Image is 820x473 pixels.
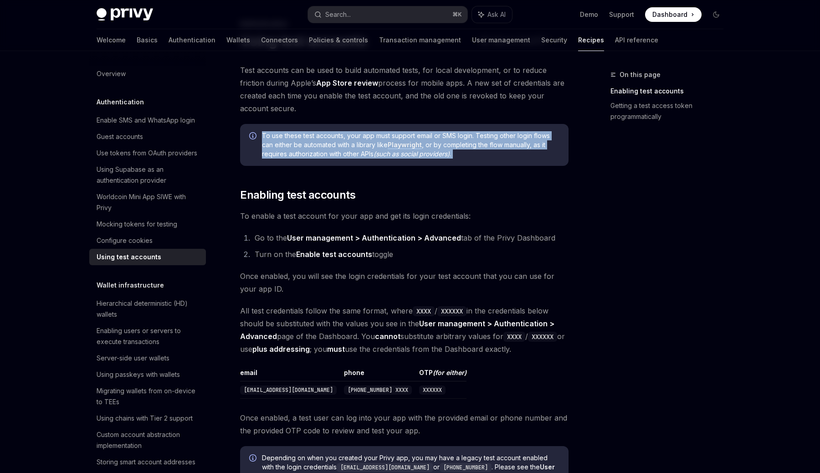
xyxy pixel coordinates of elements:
[419,386,446,395] code: XXXXXX
[375,332,400,341] strong: cannot
[652,10,687,19] span: Dashboard
[440,463,492,472] code: [PHONE_NUMBER]
[261,29,298,51] a: Connectors
[240,64,569,115] span: Test accounts can be used to build automated tests, for local development, or to reduce friction ...
[97,235,153,246] div: Configure cookies
[97,164,200,186] div: Using Supabase as an authentication provider
[97,325,200,347] div: Enabling users or servers to execute transactions
[89,216,206,232] a: Mocking tokens for testing
[472,6,512,23] button: Ask AI
[327,344,345,354] strong: must
[226,29,250,51] a: Wallets
[137,29,158,51] a: Basics
[645,7,702,22] a: Dashboard
[89,427,206,454] a: Custom account abstraction implementation
[620,69,661,80] span: On this page
[97,68,126,79] div: Overview
[578,29,604,51] a: Recipes
[337,463,433,472] code: [EMAIL_ADDRESS][DOMAIN_NAME]
[97,457,195,468] div: Storing smart account addresses
[325,9,351,20] div: Search...
[97,280,164,291] h5: Wallet infrastructure
[240,368,340,381] th: email
[240,210,569,222] span: To enable a test account for your app and get its login credentials:
[89,454,206,470] a: Storing smart account addresses
[309,29,368,51] a: Policies & controls
[97,386,200,407] div: Migrating wallets from on-device to TEEs
[89,232,206,249] a: Configure cookies
[89,350,206,366] a: Server-side user wallets
[89,410,206,427] a: Using chains with Tier 2 support
[413,306,435,316] code: XXXX
[252,231,569,244] li: Go to the tab of the Privy Dashboard
[97,429,200,451] div: Custom account abstraction implementation
[340,368,415,381] th: phone
[452,11,462,18] span: ⌘ K
[97,353,169,364] div: Server-side user wallets
[89,295,206,323] a: Hierarchical deterministic (HD) wallets
[97,148,197,159] div: Use tokens from OAuth providers
[89,383,206,410] a: Migrating wallets from on-device to TEEs
[541,29,567,51] a: Security
[240,270,569,295] span: Once enabled, you will see the login credentials for your test account that you can use for your ...
[97,115,195,126] div: Enable SMS and WhatsApp login
[433,369,466,376] em: (for either)
[296,250,372,259] strong: Enable test accounts
[308,6,467,23] button: Search...⌘K
[487,10,506,19] span: Ask AI
[97,29,126,51] a: Welcome
[528,332,557,342] code: XXXXXX
[89,129,206,145] a: Guest accounts
[374,150,450,158] em: (such as social providers)
[287,233,461,242] strong: User management > Authentication > Advanced
[97,97,144,108] h5: Authentication
[97,191,200,213] div: Worldcoin Mini App SIWE with Privy
[89,189,206,216] a: Worldcoin Mini App SIWE with Privy
[97,219,177,230] div: Mocking tokens for testing
[169,29,215,51] a: Authentication
[97,8,153,21] img: dark logo
[437,306,466,316] code: XXXXXX
[240,386,337,395] code: [EMAIL_ADDRESS][DOMAIN_NAME]
[249,454,258,463] svg: Info
[252,344,310,354] a: plus addressing
[97,131,143,142] div: Guest accounts
[415,368,466,381] th: OTP
[610,84,731,98] a: Enabling test accounts
[316,78,378,88] a: App Store review
[89,249,206,265] a: Using test accounts
[580,10,598,19] a: Demo
[379,29,461,51] a: Transaction management
[89,66,206,82] a: Overview
[472,29,530,51] a: User management
[240,188,355,202] span: Enabling test accounts
[709,7,723,22] button: Toggle dark mode
[97,298,200,320] div: Hierarchical deterministic (HD) wallets
[615,29,658,51] a: API reference
[249,132,258,141] svg: Info
[610,98,731,124] a: Getting a test access token programmatically
[388,141,422,149] a: Playwright
[89,366,206,383] a: Using passkeys with wallets
[240,304,569,355] span: All test credentials follow the same format, where / in the credentials below should be substitut...
[89,145,206,161] a: Use tokens from OAuth providers
[89,161,206,189] a: Using Supabase as an authentication provider
[262,131,559,159] span: To use these test accounts, your app must support email or SMS login. Testing other login flows c...
[252,248,569,261] li: Turn on the toggle
[240,411,569,437] span: Once enabled, a test user can log into your app with the provided email or phone number and the p...
[609,10,634,19] a: Support
[344,386,412,395] code: [PHONE_NUMBER] XXXX
[89,112,206,129] a: Enable SMS and WhatsApp login
[97,369,180,380] div: Using passkeys with wallets
[503,332,525,342] code: XXXX
[97,413,193,424] div: Using chains with Tier 2 support
[97,252,161,262] div: Using test accounts
[89,323,206,350] a: Enabling users or servers to execute transactions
